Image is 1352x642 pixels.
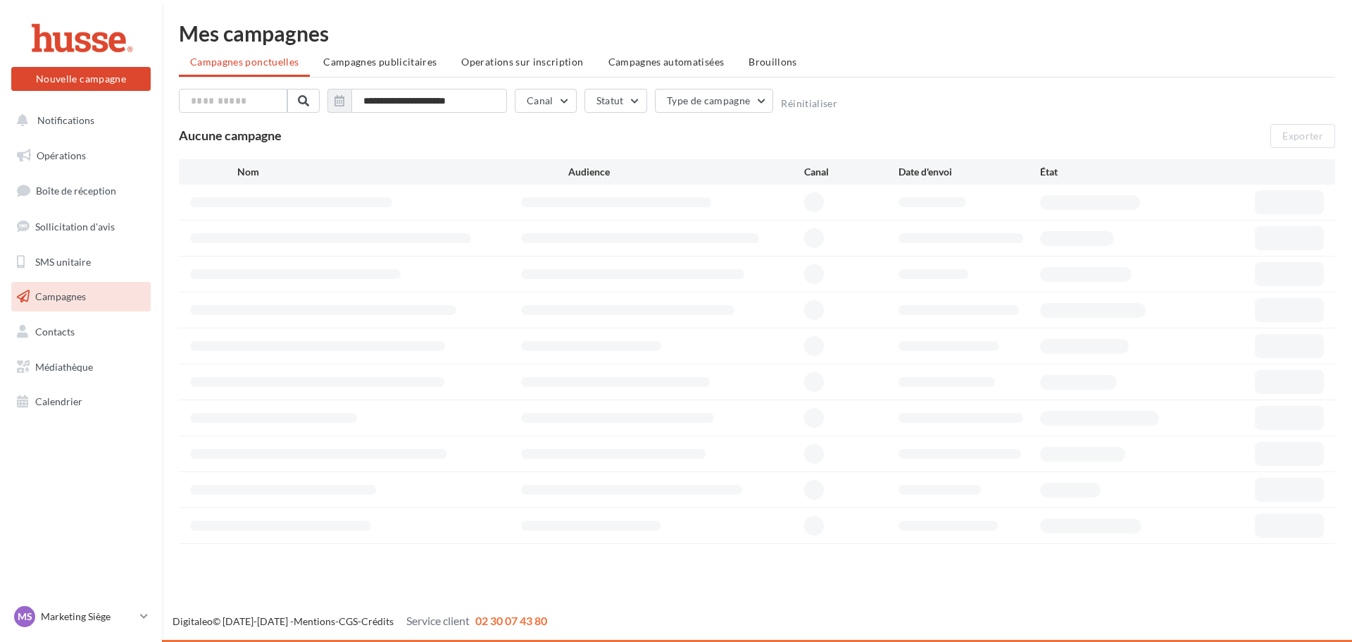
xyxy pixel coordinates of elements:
a: Mentions [294,615,335,627]
a: MS Marketing Siège [11,603,151,630]
button: Réinitialiser [781,98,837,109]
span: Campagnes automatisées [608,56,725,68]
span: Aucune campagne [179,128,282,143]
a: SMS unitaire [8,247,154,277]
span: Calendrier [35,395,82,407]
span: Campagnes [35,290,86,302]
span: Boîte de réception [36,185,116,197]
span: 02 30 07 43 80 [475,614,547,627]
div: Date d'envoi [899,165,1040,179]
span: Operations sur inscription [461,56,583,68]
a: Sollicitation d'avis [8,212,154,242]
button: Notifications [8,106,148,135]
div: Canal [804,165,899,179]
a: Crédits [361,615,394,627]
span: Médiathèque [35,361,93,373]
a: CGS [339,615,358,627]
a: Opérations [8,141,154,171]
button: Statut [584,89,647,113]
span: SMS unitaire [35,255,91,267]
button: Exporter [1270,124,1335,148]
a: Médiathèque [8,352,154,382]
button: Canal [515,89,577,113]
span: Notifications [37,114,94,126]
a: Calendrier [8,387,154,416]
span: Service client [406,614,470,627]
p: Marketing Siège [41,610,134,624]
span: © [DATE]-[DATE] - - - [173,615,547,627]
div: Mes campagnes [179,23,1335,44]
span: Sollicitation d'avis [35,221,115,233]
button: Type de campagne [655,89,774,113]
span: Contacts [35,326,75,338]
div: Nom [237,165,568,179]
span: Brouillons [749,56,797,68]
a: Boîte de réception [8,175,154,206]
span: Opérations [37,149,86,161]
div: État [1040,165,1182,179]
button: Nouvelle campagne [11,67,151,91]
span: MS [18,610,32,624]
a: Digitaleo [173,615,213,627]
a: Contacts [8,317,154,347]
span: Campagnes publicitaires [323,56,437,68]
div: Audience [568,165,804,179]
a: Campagnes [8,282,154,311]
